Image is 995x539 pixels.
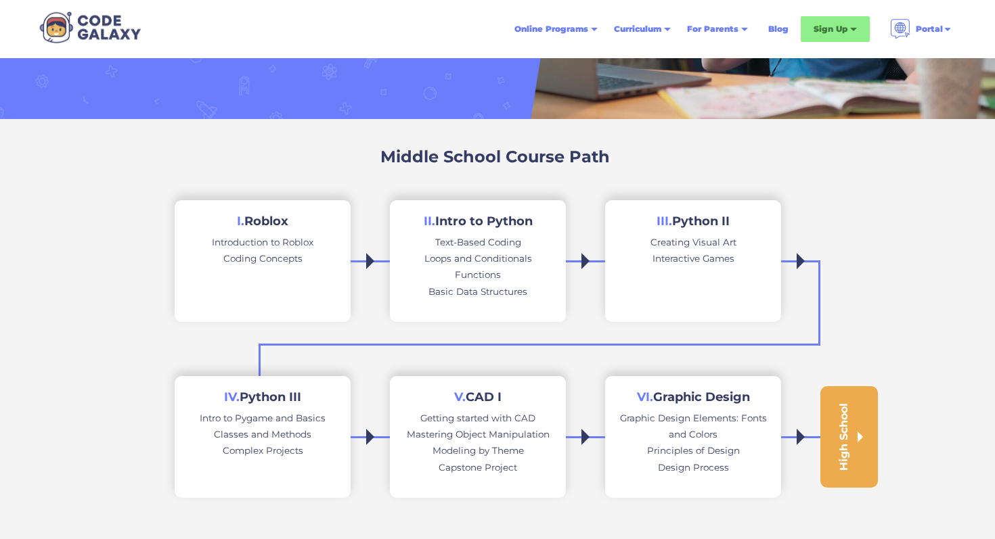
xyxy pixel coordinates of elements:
div: Curriculum [614,22,661,36]
h2: Graphic Design [637,390,750,405]
a: I.RobloxIntroduction to RobloxCoding Concepts [175,200,351,322]
span: VI. [637,390,653,404]
span: III. [657,214,672,229]
div: Creating Visual Art [650,234,736,250]
a: III.Python IICreating Visual ArtInteractive Games [605,200,781,322]
div: Online Programs [506,17,606,41]
h2: CAD I [454,390,502,405]
div: Curriculum [606,17,679,41]
a: VI.Graphic DesignGraphic Design Elements: Fonts and ColorsPrinciples of DesignDesign Process [605,376,781,498]
a: II.Intro to PythonText-Based CodingLoops and ConditionalsFunctionsBasic Data Structures [390,200,566,322]
div: Mastering Object Manipulation [407,426,550,442]
a: High School [820,386,878,488]
div: Principles of Design [647,442,740,459]
div: Online Programs [514,22,588,36]
div: For Parents [687,22,738,36]
div: Getting started with CAD [420,410,535,426]
div: Capstone Project [439,459,517,475]
div: Design Process [658,459,729,475]
div: Basic Data Structures [428,283,527,300]
h2: Python III [224,390,301,405]
div: Functions [455,266,501,283]
a: IV.Python IIIIntro to Pygame and BasicsClasses and MethodsComplex Projects [175,376,351,498]
div: Intro to Pygame and Basics [200,410,326,426]
a: V.CAD IGetting started with CADMastering Object ManipulationModeling by ThemeCapstone Project [390,376,566,498]
span: I. [237,214,244,229]
div: Introduction to Roblox [212,234,313,250]
h3: Course Path [506,146,610,168]
div: Text-Based Coding [435,234,521,250]
span: V. [454,390,466,404]
h2: Intro to Python [424,214,533,229]
span: IV. [224,390,240,404]
div: Loops and Conditionals [424,250,532,266]
div: Classes and Methods [214,426,311,442]
a: Blog [760,17,797,41]
div: Sign Up [814,22,847,36]
h2: Roblox [237,214,288,229]
div: Coding Concepts [223,250,303,266]
div: High School [837,403,851,471]
div: Portal [916,22,943,36]
div: Complex Projects [223,442,303,459]
div: Interactive Games [653,250,734,266]
span: II. [424,214,435,229]
h3: Middle School [380,146,501,168]
div: Graphic Design Elements: Fonts and Colors [619,410,768,443]
div: For Parents [679,17,756,41]
h2: Python II [657,214,730,229]
div: Modeling by Theme [433,442,524,459]
div: Sign Up [801,16,870,42]
div: Portal [882,14,960,45]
